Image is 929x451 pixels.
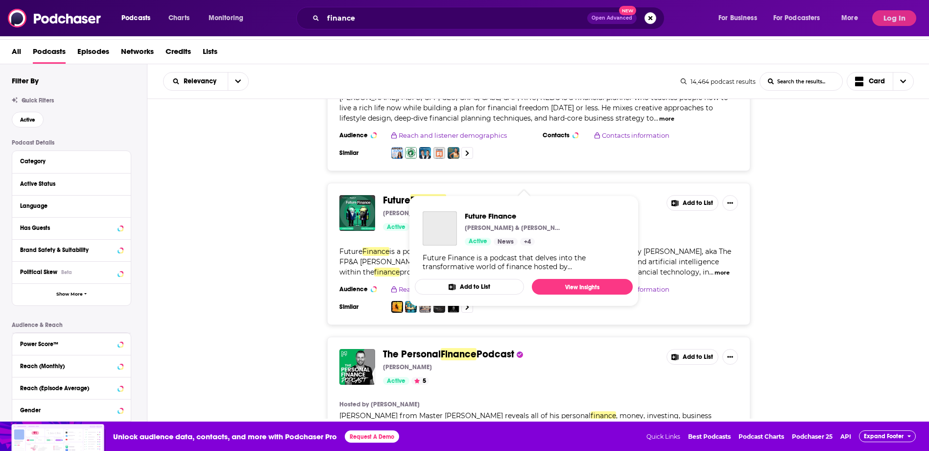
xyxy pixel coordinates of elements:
[667,195,718,211] button: Add to List
[339,349,375,385] img: The Personal Finance Podcast
[374,268,400,276] span: finance
[441,348,476,360] span: Finance
[465,238,491,246] a: Active
[532,279,633,295] a: View Insights
[592,16,632,21] span: Open Advanced
[228,73,248,90] button: open menu
[391,285,521,293] button: Reach and listener demographics
[20,403,123,416] button: Gender
[767,10,834,26] button: open menu
[12,112,44,127] button: Active
[56,292,83,297] span: Show More
[543,131,587,139] h3: Contacts
[847,72,914,91] button: Choose View
[20,381,123,394] button: Reach (Episode Average)
[718,11,757,25] span: For Business
[722,195,738,211] button: Show More Button
[345,430,399,443] button: Request A Demo
[121,44,154,64] a: Networks
[339,247,731,276] span: hosted by [PERSON_NAME], aka The FP&A [PERSON_NAME], and [PERSON_NAME], emphasizing the impact of...
[383,194,410,206] span: Future
[834,10,870,26] button: open menu
[383,348,441,360] span: The Personal
[864,433,904,440] span: Expand Footer
[339,285,383,293] h3: Audience
[448,147,459,159] a: Worth Listening with Lauryn Williams
[712,10,769,26] button: open menu
[383,223,409,231] a: Active
[389,247,582,256] span: is a podcast that delves into the transformative world of
[20,200,123,212] button: Language
[411,377,429,385] button: 5
[20,222,123,234] button: Has Guests
[33,44,66,64] span: Podcasts
[423,211,457,246] a: Future Finance
[121,11,150,25] span: Podcasts
[20,269,57,276] span: Political Skew
[792,433,833,440] a: Podchaser 25
[339,411,591,420] span: [PERSON_NAME] from Master [PERSON_NAME] reveals all of his personal
[77,44,109,64] a: Episodes
[383,209,481,217] p: [PERSON_NAME] & [PERSON_NAME]
[773,11,820,25] span: For Podcasters
[433,147,445,159] a: ChooseFI
[387,223,405,232] span: Active
[659,115,674,123] button: more
[339,247,362,256] span: Future
[20,225,115,231] div: Has Guests
[391,147,403,159] a: Afford Anything
[20,155,123,167] button: Category
[383,349,514,360] a: The PersonalFinancePodcast
[371,401,420,408] a: [PERSON_NAME]
[595,285,724,293] button: Contacts information
[20,363,115,370] div: Reach (Monthly)
[12,44,21,64] a: All
[339,401,369,408] h4: Hosted by
[476,348,514,360] span: Podcast
[494,238,518,246] a: News
[166,44,191,64] a: Credits
[323,10,587,26] input: Search podcasts, credits, & more...
[872,10,916,26] button: Log In
[383,195,446,206] a: FutureFinance
[203,44,217,64] a: Lists
[738,433,784,440] a: Podcast Charts
[209,11,243,25] span: Monitoring
[840,433,851,440] a: API
[391,301,403,313] img: Captain and the Clown - Life, Leadership and Everything else
[202,10,256,26] button: open menu
[22,97,54,104] span: Quick Filters
[362,247,389,256] span: Finance
[12,76,39,85] h2: Filter By
[20,341,115,348] div: Power Score™
[184,78,220,85] span: Relevancy
[168,11,190,25] span: Charts
[688,433,731,440] a: Best Podcasts
[405,301,417,313] img: The Leading in a Crisis Podcast
[591,411,616,420] span: finance
[12,283,131,305] button: Show More
[20,407,115,414] div: Gender
[465,211,563,221] a: Future Finance
[387,376,405,386] span: Active
[8,9,102,27] img: Podchaser - Follow, Share and Rate Podcasts
[405,147,417,159] img: The Stacking Benjamins Show
[715,269,730,277] button: more
[709,268,714,276] span: ...
[339,195,375,231] a: Future Finance
[20,202,117,209] div: Language
[415,279,524,295] button: Add to List
[339,93,728,123] span: [PERSON_NAME], MSFS, CFP, CLU, ChFC, CASL, CAP, RHU, REBC is a financial planner who teaches peop...
[654,114,658,123] span: ...
[419,147,431,159] a: Money Guy Show
[465,224,563,232] p: [PERSON_NAME] & [PERSON_NAME]
[869,78,885,85] span: Card
[20,177,123,190] button: Active Status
